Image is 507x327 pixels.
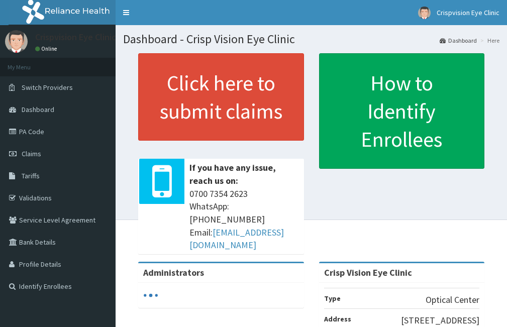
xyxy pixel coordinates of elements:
span: Switch Providers [22,83,73,92]
span: Crispvision Eye Clinic [437,8,499,17]
span: Claims [22,149,41,158]
a: How to Identify Enrollees [319,53,485,169]
a: Click here to submit claims [138,53,304,141]
a: Dashboard [440,36,477,45]
li: Here [478,36,499,45]
span: Dashboard [22,105,54,114]
b: Type [324,294,341,303]
svg: audio-loading [143,288,158,303]
p: Optical Center [426,293,479,306]
a: Online [35,45,59,52]
b: If you have any issue, reach us on: [189,162,276,186]
strong: Crisp Vision Eye Clinic [324,267,412,278]
b: Administrators [143,267,204,278]
img: User Image [418,7,431,19]
img: User Image [5,30,28,53]
b: Address [324,314,351,323]
a: [EMAIL_ADDRESS][DOMAIN_NAME] [189,227,284,251]
p: [STREET_ADDRESS] [401,314,479,327]
p: Crispvision Eye Clinic [35,33,116,42]
span: 0700 7354 2623 WhatsApp: [PHONE_NUMBER] Email: [189,187,299,252]
h1: Dashboard - Crisp Vision Eye Clinic [123,33,499,46]
span: Tariffs [22,171,40,180]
